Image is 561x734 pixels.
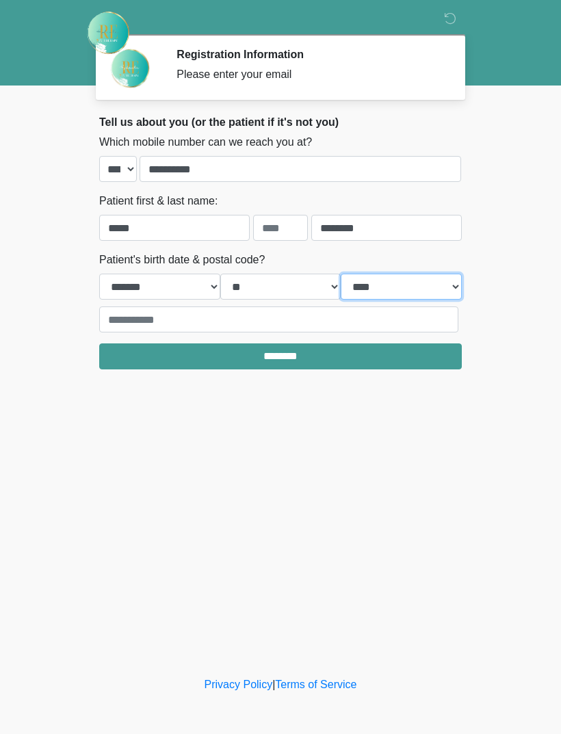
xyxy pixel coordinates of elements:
[177,66,441,83] div: Please enter your email
[99,252,265,268] label: Patient's birth date & postal code?
[272,679,275,690] a: |
[99,116,462,129] h2: Tell us about you (or the patient if it's not you)
[86,10,131,55] img: Rehydrate Aesthetics & Wellness Logo
[275,679,356,690] a: Terms of Service
[99,193,218,209] label: Patient first & last name:
[109,48,151,89] img: Agent Avatar
[205,679,273,690] a: Privacy Policy
[99,134,312,150] label: Which mobile number can we reach you at?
